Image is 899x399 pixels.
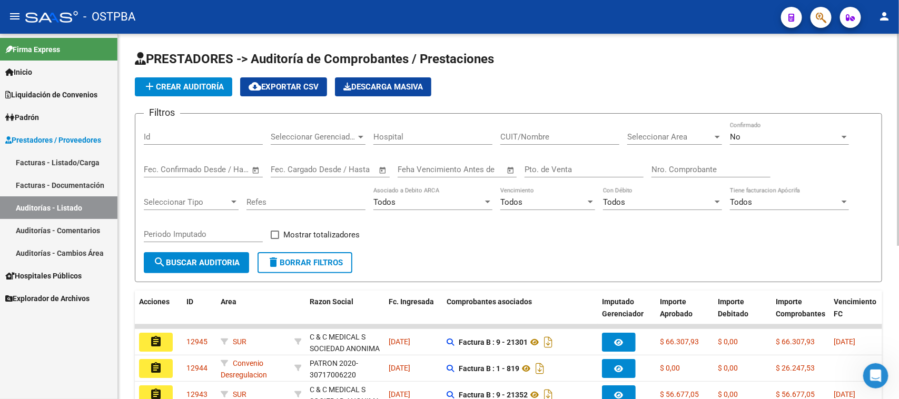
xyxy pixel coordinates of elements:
span: No [730,132,740,142]
i: Descargar documento [541,334,555,351]
span: Importe Aprobado [660,297,693,318]
strong: Factura B : 9 - 21301 [459,338,528,346]
button: Open calendar [505,164,517,176]
span: Inicio [5,66,32,78]
span: [DATE] [389,364,410,372]
mat-icon: menu [8,10,21,23]
datatable-header-cell: Razon Social [305,291,384,337]
span: Crear Auditoría [143,82,224,92]
span: $ 56.677,05 [660,390,699,398]
span: $ 26.247,53 [776,364,815,372]
datatable-header-cell: ID [182,291,216,337]
button: Descarga Masiva [335,77,431,96]
span: Seleccionar Area [627,132,713,142]
datatable-header-cell: Imputado Gerenciador [598,291,656,337]
button: Borrar Filtros [258,252,352,273]
span: Area [221,297,236,306]
datatable-header-cell: Acciones [135,291,182,337]
span: 12943 [186,390,208,398]
span: Convenio Desregulacion [221,359,267,380]
span: [DATE] [834,390,855,398]
span: $ 0,00 [718,390,738,398]
button: Buscar Auditoria [144,252,249,273]
span: Todos [603,197,625,207]
span: Razon Social [310,297,353,306]
span: Comprobantes asociados [447,297,532,306]
input: Fecha inicio [271,165,313,174]
mat-icon: person [878,10,891,23]
div: PATRON 2020 [310,357,356,370]
span: ID [186,297,193,306]
strong: Factura B : 1 - 819 [459,364,519,373]
span: Imputado Gerenciador [602,297,644,318]
mat-icon: assignment [150,335,162,348]
button: Exportar CSV [240,77,327,96]
span: Liquidación de Convenios [5,89,97,101]
span: SUR [233,390,246,398]
span: Vencimiento FC [834,297,876,318]
button: Open calendar [377,164,389,176]
i: Descargar documento [533,360,547,377]
span: Todos [500,197,522,207]
span: $ 0,00 [718,364,738,372]
span: Importe Debitado [718,297,748,318]
span: Fc. Ingresada [389,297,434,306]
span: $ 0,00 [718,337,738,346]
datatable-header-cell: Importe Aprobado [656,291,714,337]
span: [DATE] [389,390,410,398]
span: Importe Comprobantes [776,297,825,318]
input: Fecha fin [323,165,374,174]
span: Buscar Auditoria [153,258,240,267]
span: - OSTPBA [83,5,135,28]
mat-icon: search [153,256,166,268]
span: Padrón [5,112,39,123]
span: PRESTADORES -> Auditoría de Comprobantes / Prestaciones [135,52,494,66]
mat-icon: cloud_download [249,80,261,93]
span: $ 66.307,93 [776,337,815,346]
datatable-header-cell: Vencimiento FC [829,291,887,337]
span: SUR [233,337,246,346]
span: Prestadores / Proveedores [5,134,101,146]
app-download-masive: Descarga masiva de comprobantes (adjuntos) [335,77,431,96]
span: Todos [373,197,396,207]
datatable-header-cell: Importe Debitado [714,291,772,337]
span: Exportar CSV [249,82,319,92]
iframe: Intercom live chat [863,363,888,388]
strong: Factura B : 9 - 21352 [459,391,528,399]
button: Open calendar [250,164,262,176]
span: Firma Express [5,44,60,55]
input: Fecha fin [196,165,247,174]
input: Fecha inicio [144,165,186,174]
datatable-header-cell: Area [216,291,290,337]
button: Crear Auditoría [135,77,232,96]
div: C & C MEDICAL S SOCIEDAD ANONIMA [310,331,380,355]
span: Mostrar totalizadores [283,228,360,241]
span: Hospitales Públicos [5,270,82,282]
span: [DATE] [389,337,410,346]
span: Todos [730,197,752,207]
span: Acciones [139,297,170,306]
span: 12945 [186,337,208,346]
datatable-header-cell: Fc. Ingresada [384,291,442,337]
mat-icon: add [143,80,156,93]
span: Seleccionar Tipo [144,197,229,207]
div: - 30707174702 [310,331,380,353]
mat-icon: delete [267,256,280,268]
span: [DATE] [834,337,855,346]
datatable-header-cell: Comprobantes asociados [442,291,598,337]
span: Seleccionar Gerenciador [271,132,356,142]
span: Borrar Filtros [267,258,343,267]
mat-icon: assignment [150,362,162,374]
span: 12944 [186,364,208,372]
span: Explorador de Archivos [5,293,90,304]
span: $ 66.307,93 [660,337,699,346]
span: $ 56.677,05 [776,390,815,398]
span: $ 0,00 [660,364,680,372]
datatable-header-cell: Importe Comprobantes [772,291,829,337]
span: Descarga Masiva [343,82,423,92]
div: - 30717006220 [310,357,380,380]
h3: Filtros [144,105,180,120]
